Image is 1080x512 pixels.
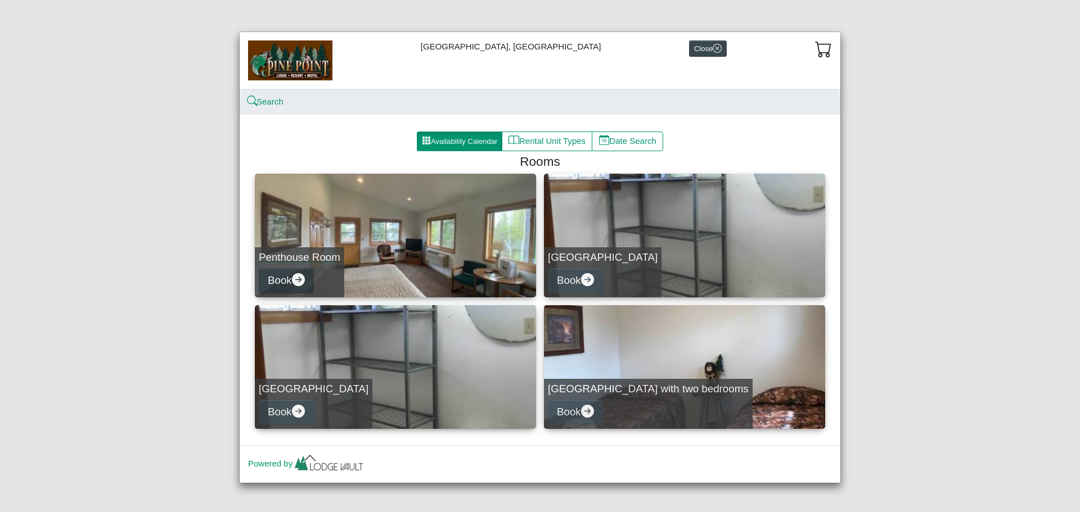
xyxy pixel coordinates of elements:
[248,459,366,468] a: Powered by
[292,452,366,477] img: lv-small.ca335149.png
[259,154,821,169] h4: Rooms
[259,268,314,293] button: Bookarrow right circle fill
[248,40,332,80] img: b144ff98-a7e1-49bd-98da-e9ae77355310.jpg
[417,132,502,152] button: grid3x3 gap fillAvailability Calendar
[689,40,727,57] button: Closex circle
[502,132,592,152] button: bookRental Unit Types
[292,405,305,418] svg: arrow right circle fill
[508,135,519,146] svg: book
[548,251,658,264] h5: [GEOGRAPHIC_DATA]
[548,383,749,396] h5: [GEOGRAPHIC_DATA] with two bedrooms
[422,136,431,145] svg: grid3x3 gap fill
[248,97,256,106] svg: search
[581,405,594,418] svg: arrow right circle fill
[592,132,663,152] button: calendar dateDate Search
[815,40,832,57] svg: cart
[259,383,368,396] h5: [GEOGRAPHIC_DATA]
[581,273,594,286] svg: arrow right circle fill
[548,400,603,425] button: Bookarrow right circle fill
[292,273,305,286] svg: arrow right circle fill
[548,268,603,293] button: Bookarrow right circle fill
[240,32,840,89] div: [GEOGRAPHIC_DATA], [GEOGRAPHIC_DATA]
[713,44,722,53] svg: x circle
[248,97,283,106] a: searchSearch
[259,251,340,264] h5: Penthouse Room
[259,400,314,425] button: Bookarrow right circle fill
[599,135,610,146] svg: calendar date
